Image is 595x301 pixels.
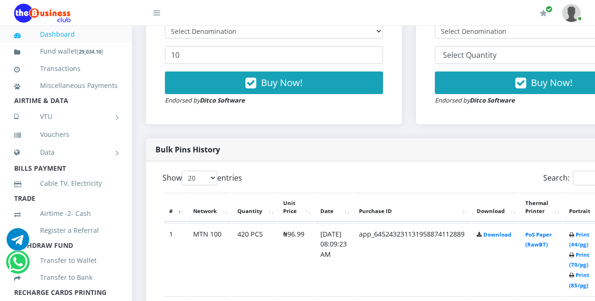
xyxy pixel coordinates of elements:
a: Transfer to Bank [14,267,118,288]
a: Fund wallet[29,034.10] [14,40,118,63]
select: Showentries [182,171,217,185]
button: Buy Now! [165,71,383,94]
th: Thermal Printer: activate to sort column ascending [520,193,562,222]
strong: Ditco Software [200,96,245,104]
a: Print (44/pg) [569,231,589,248]
th: Date: activate to sort column ascending [315,193,352,222]
td: MTN 100 [187,223,231,296]
th: Unit Price: activate to sort column ascending [277,193,314,222]
th: Quantity: activate to sort column ascending [232,193,277,222]
a: Print (70/pg) [569,251,589,269]
td: ₦96.99 [277,223,314,296]
a: VTU [14,105,118,128]
img: Logo [14,4,71,23]
input: Enter Quantity [165,46,383,64]
td: 1 [163,223,187,296]
a: Vouchers [14,124,118,145]
span: Buy Now! [531,76,572,89]
td: [DATE] 08:09:23 AM [315,223,352,296]
small: [ ] [77,48,103,55]
th: Purchase ID: activate to sort column ascending [353,193,470,222]
a: Miscellaneous Payments [14,75,118,96]
label: Show entries [163,171,242,185]
small: Endorsed by [165,96,245,104]
a: Transfer to Wallet [14,250,118,271]
th: Download: activate to sort column ascending [471,193,519,222]
b: 29,034.10 [79,48,101,55]
a: Transactions [14,58,118,79]
td: 420 PCS [232,223,277,296]
th: #: activate to sort column descending [163,193,187,222]
a: Dashboard [14,24,118,45]
td: app_645243231131958874112889 [353,223,470,296]
a: Chat for support [7,235,29,251]
a: Print (85/pg) [569,271,589,289]
a: Cable TV, Electricity [14,173,118,194]
strong: Ditco Software [470,96,515,104]
a: Download [483,231,511,238]
th: Network: activate to sort column ascending [187,193,231,222]
img: User [562,4,581,22]
small: Endorsed by [435,96,515,104]
strong: Bulk Pins History [155,144,220,155]
span: Buy Now! [261,76,302,89]
a: Register a Referral [14,220,118,241]
a: PoS Paper (RawBT) [525,231,552,248]
a: Data [14,141,118,164]
i: Renew/Upgrade Subscription [540,9,547,17]
a: Chat for support [8,258,27,273]
a: Airtime -2- Cash [14,203,118,224]
span: Renew/Upgrade Subscription [546,6,553,13]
